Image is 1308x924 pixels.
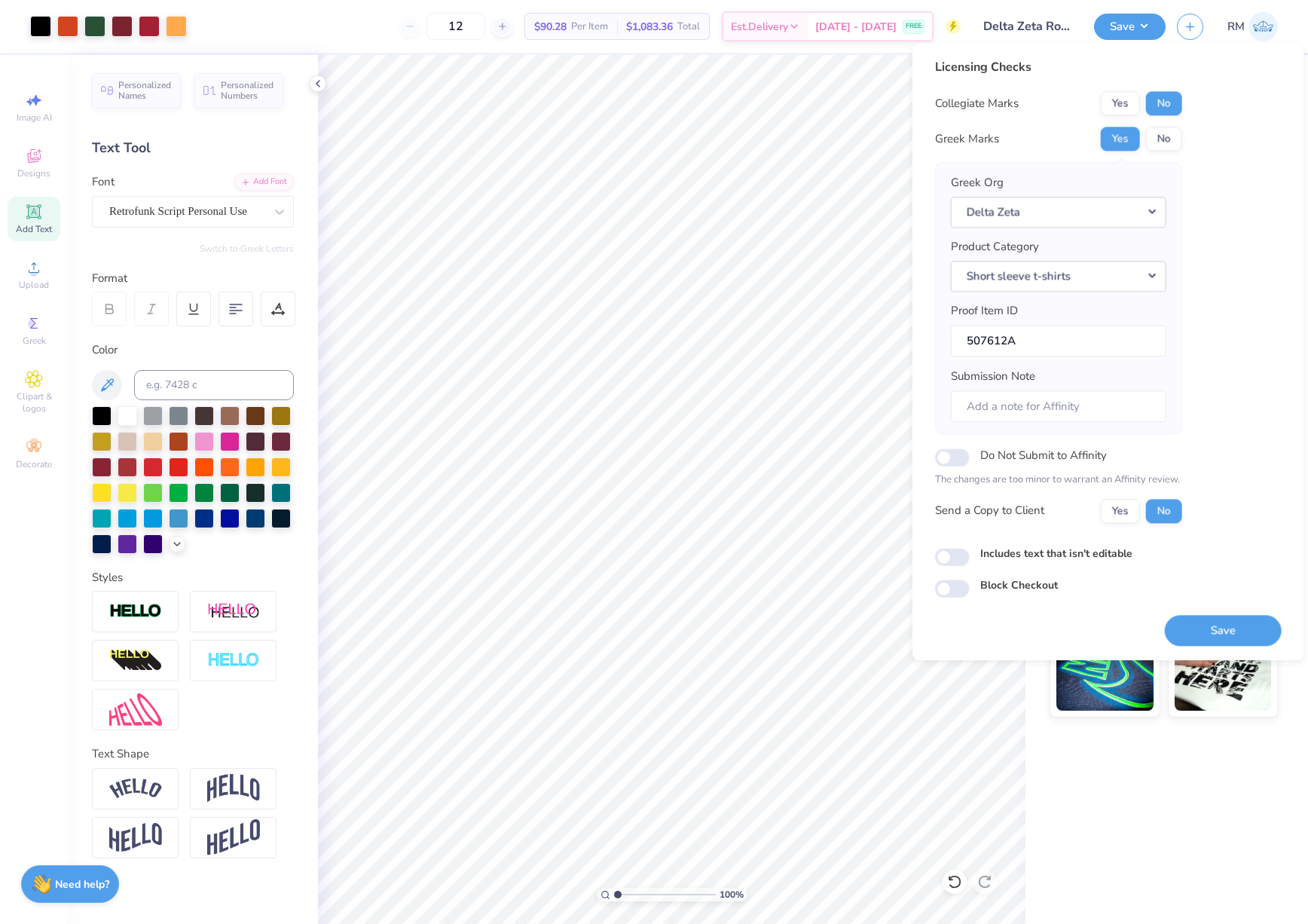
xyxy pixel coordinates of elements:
[951,261,1166,292] button: Short sleeve t-shirts
[980,546,1132,561] label: Includes text that isn't editable
[109,649,162,673] img: 3d Illusion
[1101,127,1140,151] button: Yes
[92,745,294,763] div: Text Shape
[109,779,162,799] img: Arc
[906,21,921,32] span: FREE
[972,11,1083,41] input: Untitled Design
[55,877,109,892] strong: Need help?
[16,223,52,235] span: Add Text
[571,19,608,35] span: Per Item
[200,243,294,255] button: Switch to Greek Letters
[626,19,673,35] span: $1,083.36
[1227,12,1278,41] a: RM
[951,238,1039,255] label: Product Category
[1146,127,1182,151] button: No
[207,819,260,856] img: Rise
[980,577,1058,593] label: Block Checkout
[951,174,1004,191] label: Greek Org
[980,445,1107,465] label: Do Not Submit to Affinity
[17,167,50,179] span: Designs
[951,197,1166,228] button: Delta Zeta
[118,80,172,101] span: Personalized Names
[19,279,49,291] span: Upload
[951,390,1166,423] input: Add a note for Affinity
[951,302,1018,320] label: Proof Item ID
[1101,91,1140,115] button: Yes
[815,19,897,35] span: [DATE] - [DATE]
[1227,18,1245,35] span: RM
[207,602,260,621] img: Shadow
[935,473,1182,488] p: The changes are too minor to warrant an Affinity review.
[935,95,1019,112] div: Collegiate Marks
[951,368,1035,385] label: Submission Note
[109,693,162,726] img: Free Distort
[92,341,294,359] div: Color
[720,888,744,901] span: 100 %
[935,503,1044,520] div: Send a Copy to Client
[23,335,46,347] span: Greek
[134,370,294,400] input: e.g. 7428 c
[935,58,1182,76] div: Licensing Checks
[1146,499,1182,523] button: No
[8,390,60,415] span: Clipart & logos
[221,80,274,101] span: Personalized Numbers
[207,774,260,803] img: Arch
[16,458,52,470] span: Decorate
[1094,14,1166,40] button: Save
[92,270,295,287] div: Format
[1248,12,1278,41] img: Ronald Manipon
[234,173,294,191] div: Add Font
[731,19,788,35] span: Est. Delivery
[92,138,294,158] div: Text Tool
[534,19,567,35] span: $90.28
[1146,91,1182,115] button: No
[426,13,485,40] input: – –
[1165,615,1282,646] button: Save
[935,130,999,148] div: Greek Marks
[17,112,52,124] span: Image AI
[109,603,162,620] img: Stroke
[1175,635,1272,711] img: Water based Ink
[92,569,294,586] div: Styles
[677,19,700,35] span: Total
[1101,499,1140,523] button: Yes
[1056,635,1154,711] img: Glow in the Dark Ink
[92,173,115,191] label: Font
[109,823,162,852] img: Flag
[207,652,260,669] img: Negative Space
